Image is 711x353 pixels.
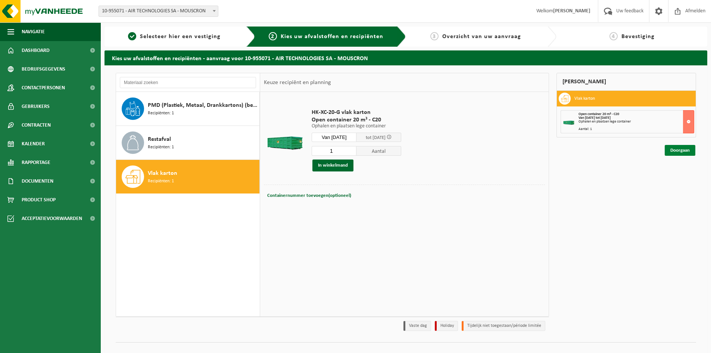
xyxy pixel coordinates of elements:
[260,73,335,92] div: Keuze recipiënt en planning
[366,135,386,140] span: tot [DATE]
[116,126,260,160] button: Restafval Recipiënten: 1
[442,34,521,40] span: Overzicht van uw aanvraag
[120,77,256,88] input: Materiaal zoeken
[553,8,590,14] strong: [PERSON_NAME]
[267,193,351,198] span: Containernummer toevoegen(optioneel)
[430,32,439,40] span: 3
[22,209,82,228] span: Acceptatievoorwaarden
[116,160,260,193] button: Vlak karton Recipiënten: 1
[22,116,51,134] span: Contracten
[312,124,401,129] p: Ophalen en plaatsen lege container
[22,60,65,78] span: Bedrijfsgegevens
[148,169,177,178] span: Vlak karton
[579,120,694,124] div: Ophalen en plaatsen lege container
[99,6,218,16] span: 10-955071 - AIR TECHNOLOGIES SA - MOUSCRON
[22,22,45,41] span: Navigatie
[99,6,218,17] span: 10-955071 - AIR TECHNOLOGIES SA - MOUSCRON
[665,145,695,156] a: Doorgaan
[312,160,353,171] button: In winkelmand
[148,135,171,144] span: Restafval
[312,116,401,124] span: Open container 20 m³ - C20
[435,321,458,331] li: Holiday
[403,321,431,331] li: Vaste dag
[266,191,352,201] button: Containernummer toevoegen(optioneel)
[269,32,277,40] span: 2
[108,32,240,41] a: 1Selecteer hier een vestiging
[312,109,401,116] span: HK-XC-20-G vlak karton
[579,127,694,131] div: Aantal: 1
[356,146,401,156] span: Aantal
[22,78,65,97] span: Contactpersonen
[22,172,53,191] span: Documenten
[281,34,383,40] span: Kies uw afvalstoffen en recipiënten
[116,92,260,126] button: PMD (Plastiek, Metaal, Drankkartons) (bedrijven) Recipiënten: 1
[556,73,696,91] div: [PERSON_NAME]
[22,41,50,60] span: Dashboard
[22,191,56,209] span: Product Shop
[148,101,258,110] span: PMD (Plastiek, Metaal, Drankkartons) (bedrijven)
[22,97,50,116] span: Gebruikers
[609,32,618,40] span: 4
[312,133,356,142] input: Selecteer datum
[574,93,595,105] h3: Vlak karton
[148,144,174,151] span: Recipiënten: 1
[105,50,707,65] h2: Kies uw afvalstoffen en recipiënten - aanvraag voor 10-955071 - AIR TECHNOLOGIES SA - MOUSCRON
[148,178,174,185] span: Recipiënten: 1
[22,153,50,172] span: Rapportage
[148,110,174,117] span: Recipiënten: 1
[462,321,545,331] li: Tijdelijk niet toegestaan/période limitée
[140,34,221,40] span: Selecteer hier een vestiging
[128,32,136,40] span: 1
[22,134,45,153] span: Kalender
[579,116,611,120] strong: Van [DATE] tot [DATE]
[621,34,655,40] span: Bevestiging
[579,112,619,116] span: Open container 20 m³ - C20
